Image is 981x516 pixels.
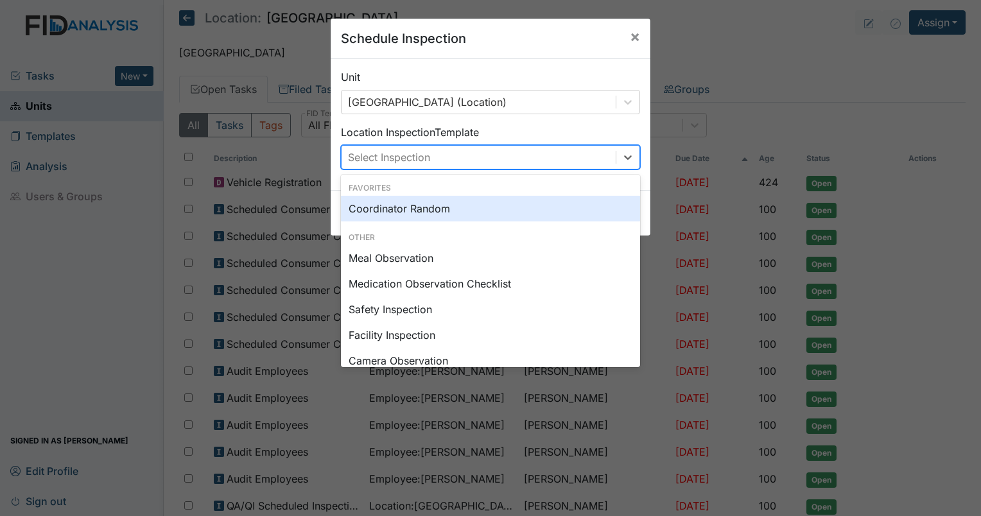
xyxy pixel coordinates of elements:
div: Camera Observation [341,348,640,374]
div: Facility Inspection [341,322,640,348]
div: Favorites [341,182,640,194]
div: Select Inspection [348,150,430,165]
div: Medication Observation Checklist [341,271,640,297]
button: Close [620,19,650,55]
div: [GEOGRAPHIC_DATA] (Location) [348,94,507,110]
h5: Schedule Inspection [341,29,466,48]
span: × [630,27,640,46]
div: Safety Inspection [341,297,640,322]
div: Meal Observation [341,245,640,271]
label: Unit [341,69,360,85]
div: Coordinator Random [341,196,640,221]
div: Other [341,232,640,243]
label: Location Inspection Template [341,125,479,140]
